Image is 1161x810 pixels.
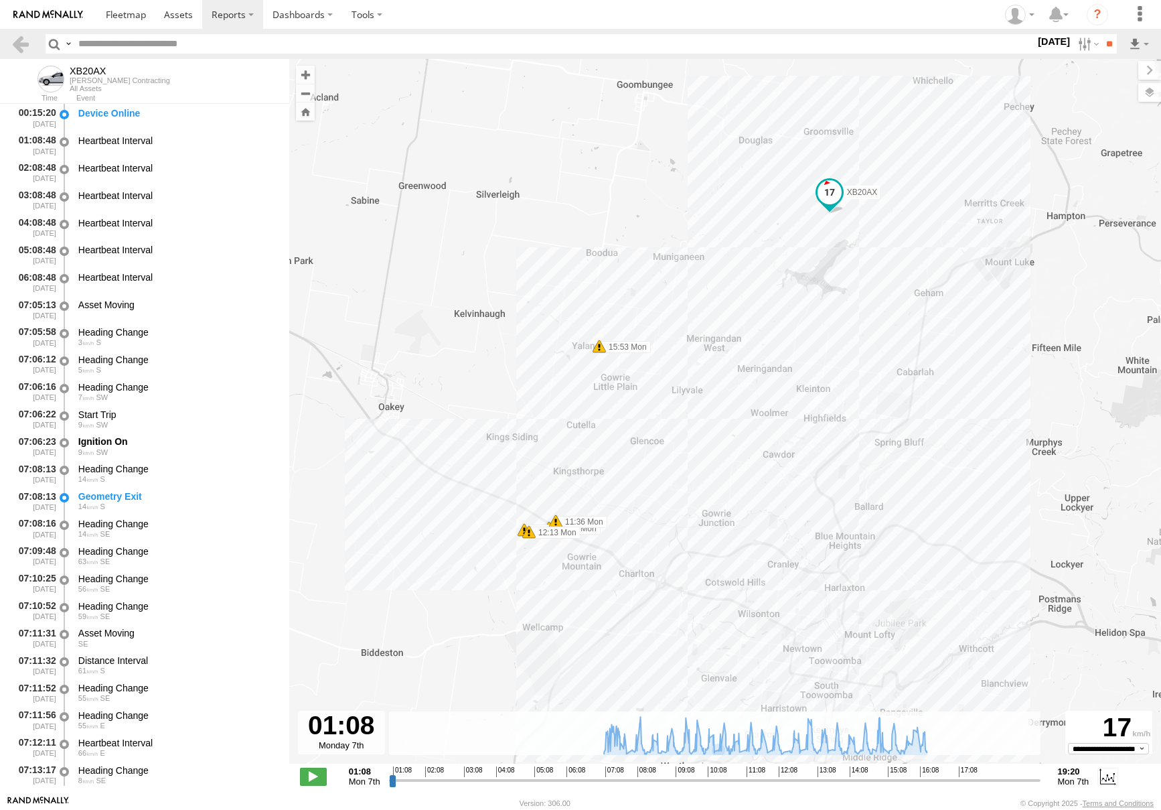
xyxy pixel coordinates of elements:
label: 12:13 Mon [529,527,580,539]
span: 07:08 [605,766,624,777]
div: Heartbeat Interval [78,244,277,256]
div: Heartbeat Interval [78,271,277,283]
div: [PERSON_NAME] Contracting [70,76,170,84]
span: Heading: 99 [100,749,105,757]
span: 59 [78,612,98,620]
span: 13:08 [818,766,836,777]
div: Heading Change [78,381,277,393]
span: Heading: 146 [78,640,88,648]
div: Start Trip [78,409,277,421]
div: Version: 306.00 [520,799,570,807]
a: Back to previous Page [11,34,30,54]
span: Heading: 133 [96,777,106,785]
span: Heading: 121 [100,557,110,565]
span: Mon 7th Jul 2025 [1057,777,1089,787]
div: 07:08:13 [DATE] [11,488,58,513]
div: 07:10:52 [DATE] [11,598,58,623]
label: [DATE] [1035,34,1073,49]
div: Event [76,95,289,102]
div: Asset Moving [78,627,277,639]
div: Ignition On [78,435,277,448]
div: 03:08:48 [DATE] [11,188,58,212]
label: Play/Stop [300,768,327,785]
div: Heading Change [78,682,277,694]
div: 07:09:48 [DATE] [11,543,58,568]
span: 16:08 [920,766,939,777]
div: 06:08:48 [DATE] [11,269,58,294]
div: Heading Change [78,764,277,777]
div: Distance Interval [78,655,277,667]
span: 06:08 [566,766,585,777]
span: 03:08 [464,766,483,777]
div: Heartbeat Interval [78,737,277,749]
div: Geometry Exit [78,490,277,502]
span: 14:08 [850,766,868,777]
span: Heading: 196 [96,366,100,374]
span: Heading: 122 [100,612,110,620]
span: 09:08 [676,766,694,777]
div: 00:15:20 [DATE] [11,105,58,130]
div: 07:06:22 [DATE] [11,407,58,431]
div: Asset Moving [78,299,277,311]
span: 01:08 [393,766,412,777]
span: 17:08 [959,766,978,777]
span: 3 [78,338,94,346]
span: 7 [78,393,94,401]
span: 02:08 [425,766,444,777]
span: 8 [78,777,94,785]
span: 56 [78,585,98,593]
span: Heading: 152 [100,585,110,593]
span: 04:08 [496,766,515,777]
span: Heading: 216 [96,448,108,456]
span: Heading: 144 [100,694,110,702]
div: 04:08:48 [DATE] [11,215,58,240]
span: 05:08 [534,766,553,777]
span: 11:08 [747,766,765,777]
div: 07:05:13 [DATE] [11,297,58,322]
div: 02:08:48 [DATE] [11,160,58,185]
button: Zoom in [296,66,315,84]
span: Heading: 163 [96,338,100,346]
div: 07:11:31 [DATE] [11,626,58,651]
span: Heading: 184 [100,475,105,483]
div: Heartbeat Interval [78,190,277,202]
span: Heading: 153 [100,530,110,538]
div: 07:11:52 [DATE] [11,680,58,705]
div: Heading Change [78,463,277,475]
div: Heading Change [78,600,277,612]
div: Heartbeat Interval [78,135,277,147]
a: Visit our Website [7,797,69,810]
div: 07:05:58 [DATE] [11,324,58,349]
span: Heading: 216 [96,421,108,429]
div: Heading Change [78,518,277,530]
button: Zoom Home [296,103,315,121]
i: ? [1087,4,1108,25]
span: 10:08 [708,766,726,777]
span: Heading: 184 [100,502,105,511]
span: 08:08 [637,766,656,777]
div: Time [11,95,58,102]
span: Heading: 227 [96,393,108,401]
label: 15:53 Mon [599,341,651,353]
div: Heartbeat Interval [78,162,277,174]
div: © Copyright 2025 - [1020,799,1154,807]
div: 07:06:23 [DATE] [11,434,58,459]
label: Search Filter Options [1073,34,1101,54]
div: 07:11:32 [DATE] [11,653,58,677]
label: 11:36 Mon [556,516,607,528]
span: 14 [78,502,98,511]
div: Heading Change [78,573,277,585]
div: 07:08:16 [DATE] [11,516,58,541]
div: 07:08:13 [DATE] [11,461,58,486]
label: Search Query [63,34,74,54]
div: 07:06:12 [DATE] [11,352,58,377]
div: 07:11:56 [DATE] [11,707,58,732]
span: Mon 7th Jul 2025 [349,777,380,787]
span: XB20AX [847,187,877,196]
span: 9 [78,448,94,456]
div: Device Online [78,107,277,119]
div: Heading Change [78,710,277,722]
div: All Assets [70,84,170,92]
span: 14 [78,530,98,538]
div: 01:08:48 [DATE] [11,133,58,157]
